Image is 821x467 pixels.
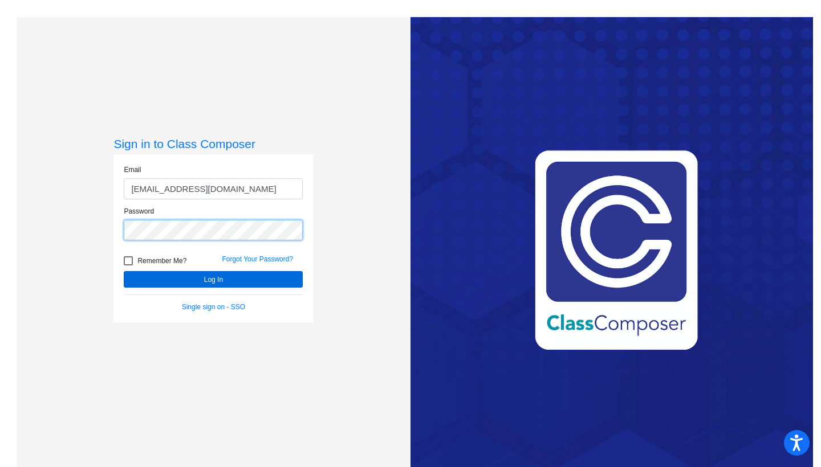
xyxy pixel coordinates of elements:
a: Single sign on - SSO [182,303,245,311]
label: Email [124,165,141,175]
button: Log In [124,271,303,288]
h3: Sign in to Class Composer [113,137,313,151]
a: Forgot Your Password? [222,255,293,263]
span: Remember Me? [137,254,186,268]
label: Password [124,206,154,216]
